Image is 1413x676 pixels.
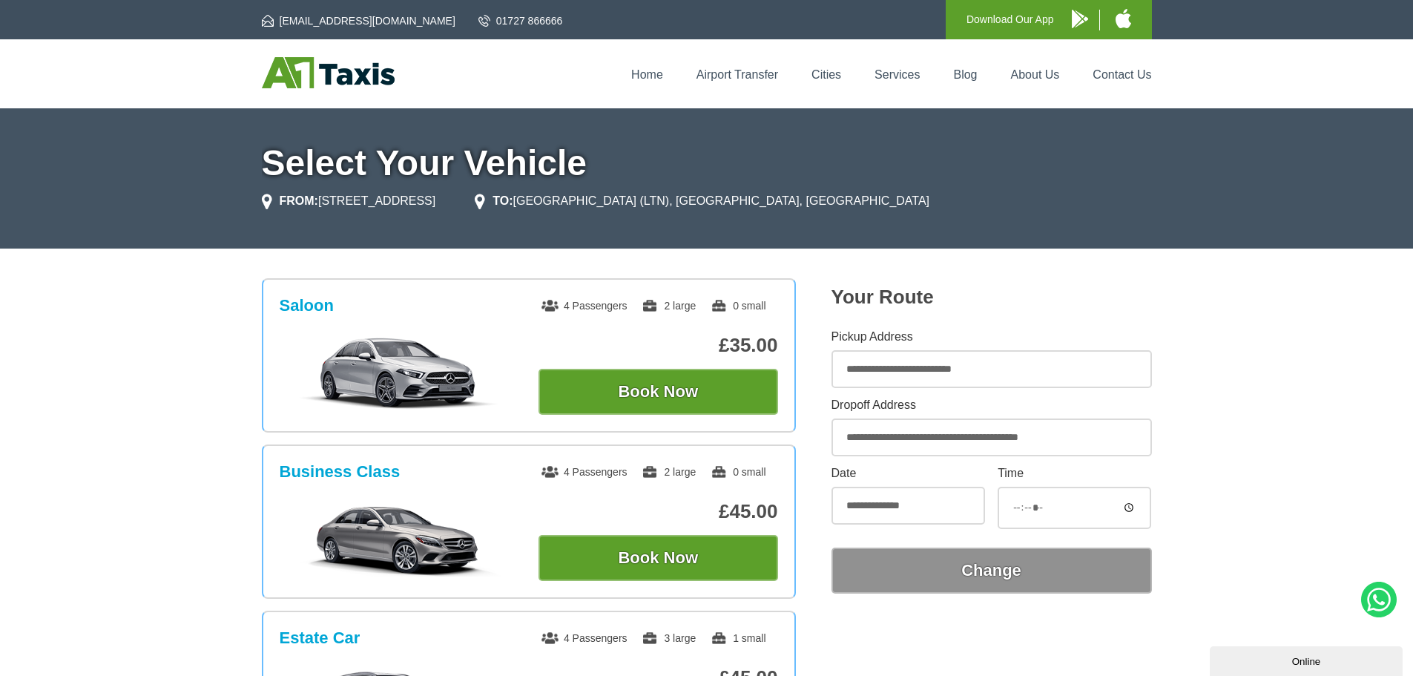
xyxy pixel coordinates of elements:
label: Date [831,467,985,479]
a: Home [631,68,663,81]
img: A1 Taxis Android App [1072,10,1088,28]
span: 4 Passengers [541,466,628,478]
img: A1 Taxis iPhone App [1116,9,1131,28]
img: A1 Taxis St Albans LTD [262,57,395,88]
a: Services [875,68,920,81]
p: £35.00 [538,334,778,357]
img: Business Class [287,502,510,577]
span: 2 large [642,466,696,478]
h3: Business Class [280,462,401,482]
a: About Us [1011,68,1060,81]
h3: Saloon [280,296,334,315]
a: 01727 866666 [478,13,563,28]
label: Time [998,467,1151,479]
span: 0 small [711,300,765,312]
button: Book Now [538,369,778,415]
strong: FROM: [280,194,318,207]
span: 4 Passengers [541,632,628,644]
li: [GEOGRAPHIC_DATA] (LTN), [GEOGRAPHIC_DATA], [GEOGRAPHIC_DATA] [475,192,929,210]
label: Dropoff Address [831,399,1152,411]
a: Contact Us [1093,68,1151,81]
a: [EMAIL_ADDRESS][DOMAIN_NAME] [262,13,455,28]
p: £45.00 [538,500,778,523]
span: 3 large [642,632,696,644]
h3: Estate Car [280,629,360,648]
a: Cities [811,68,841,81]
li: [STREET_ADDRESS] [262,192,436,210]
span: 4 Passengers [541,300,628,312]
iframe: chat widget [1210,643,1406,676]
p: Download Our App [966,10,1054,29]
button: Change [831,548,1152,594]
span: 2 large [642,300,696,312]
a: Airport Transfer [696,68,778,81]
span: 1 small [711,632,765,644]
strong: TO: [493,194,513,207]
h2: Your Route [831,286,1152,309]
img: Saloon [287,336,510,410]
span: 0 small [711,466,765,478]
a: Blog [953,68,977,81]
button: Book Now [538,535,778,581]
h1: Select Your Vehicle [262,145,1152,181]
label: Pickup Address [831,331,1152,343]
